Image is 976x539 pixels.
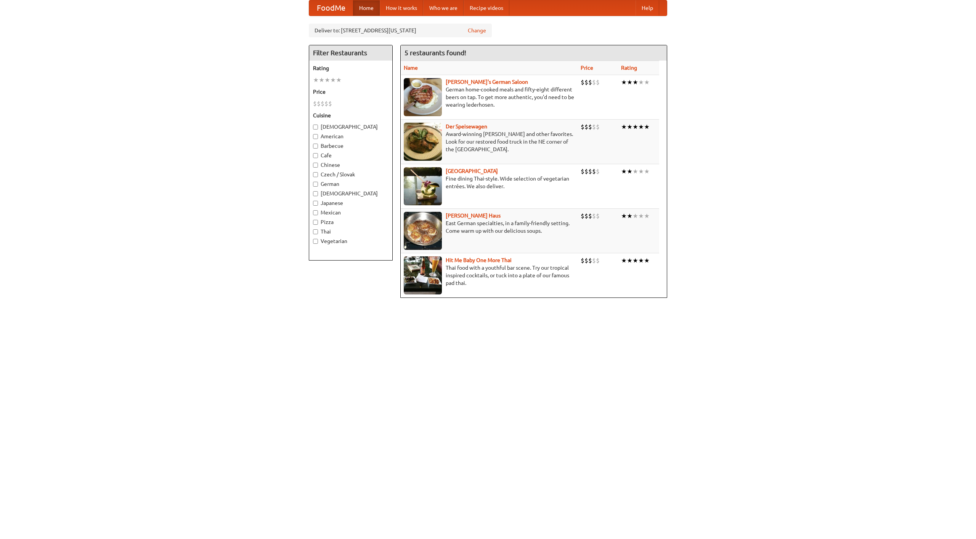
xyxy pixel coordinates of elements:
input: [DEMOGRAPHIC_DATA] [313,191,318,196]
li: ★ [330,76,336,84]
a: Help [636,0,659,16]
input: Thai [313,229,318,234]
input: Pizza [313,220,318,225]
li: ★ [621,167,627,176]
input: Chinese [313,163,318,168]
li: $ [592,212,596,220]
li: $ [581,123,584,131]
input: Barbecue [313,144,318,149]
label: Pizza [313,218,388,226]
label: American [313,133,388,140]
li: $ [596,256,600,265]
li: ★ [644,256,650,265]
p: East German specialties, in a family-friendly setting. Come warm up with our delicious soups. [404,219,575,235]
label: Mexican [313,209,388,216]
li: ★ [627,123,632,131]
li: $ [588,78,592,86]
h5: Price [313,88,388,96]
li: $ [328,99,332,108]
label: Barbecue [313,142,388,150]
a: [GEOGRAPHIC_DATA] [446,168,498,174]
li: $ [592,123,596,131]
li: ★ [632,78,638,86]
b: [PERSON_NAME] Haus [446,213,501,219]
li: $ [592,167,596,176]
img: babythai.jpg [404,256,442,294]
input: Mexican [313,210,318,215]
p: Fine dining Thai-style. Wide selection of vegetarian entrées. We also deliver. [404,175,575,190]
p: German home-cooked meals and fifty-eight different beers on tap. To get more authentic, you'd nee... [404,86,575,109]
li: $ [324,99,328,108]
li: ★ [336,76,342,84]
b: [PERSON_NAME]'s German Saloon [446,79,528,85]
li: ★ [632,167,638,176]
li: ★ [644,123,650,131]
li: $ [596,167,600,176]
li: ★ [644,78,650,86]
li: $ [584,212,588,220]
a: Recipe videos [464,0,509,16]
li: ★ [627,78,632,86]
li: ★ [313,76,319,84]
a: How it works [380,0,423,16]
li: $ [596,78,600,86]
a: FoodMe [309,0,353,16]
p: Thai food with a youthful bar scene. Try our tropical inspired cocktails, or tuck into a plate of... [404,264,575,287]
h4: Filter Restaurants [309,45,392,61]
label: [DEMOGRAPHIC_DATA] [313,123,388,131]
img: kohlhaus.jpg [404,212,442,250]
label: [DEMOGRAPHIC_DATA] [313,190,388,197]
li: $ [581,78,584,86]
li: ★ [324,76,330,84]
li: $ [588,167,592,176]
p: Award-winning [PERSON_NAME] and other favorites. Look for our restored food truck in the NE corne... [404,130,575,153]
ng-pluralize: 5 restaurants found! [405,49,466,56]
label: Cafe [313,152,388,159]
label: Chinese [313,161,388,169]
li: $ [596,212,600,220]
label: Vegetarian [313,237,388,245]
div: Deliver to: [STREET_ADDRESS][US_STATE] [309,24,492,37]
a: Price [581,65,593,71]
label: German [313,180,388,188]
a: Who we are [423,0,464,16]
label: Czech / Slovak [313,171,388,178]
li: ★ [627,256,632,265]
li: $ [581,256,584,265]
label: Japanese [313,199,388,207]
li: $ [588,256,592,265]
li: $ [592,78,596,86]
input: [DEMOGRAPHIC_DATA] [313,125,318,130]
li: $ [321,99,324,108]
li: $ [584,123,588,131]
input: German [313,182,318,187]
a: Hit Me Baby One More Thai [446,257,512,263]
input: Cafe [313,153,318,158]
img: esthers.jpg [404,78,442,116]
li: ★ [638,167,644,176]
input: Japanese [313,201,318,206]
li: ★ [638,256,644,265]
img: speisewagen.jpg [404,123,442,161]
li: $ [584,78,588,86]
li: $ [584,256,588,265]
input: Czech / Slovak [313,172,318,177]
li: $ [588,123,592,131]
li: $ [581,167,584,176]
a: Rating [621,65,637,71]
li: ★ [644,167,650,176]
li: ★ [621,256,627,265]
li: $ [317,99,321,108]
a: Name [404,65,418,71]
li: $ [313,99,317,108]
li: $ [596,123,600,131]
li: ★ [319,76,324,84]
a: Home [353,0,380,16]
li: ★ [621,78,627,86]
li: ★ [644,212,650,220]
label: Thai [313,228,388,235]
b: Der Speisewagen [446,123,487,130]
li: ★ [638,123,644,131]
